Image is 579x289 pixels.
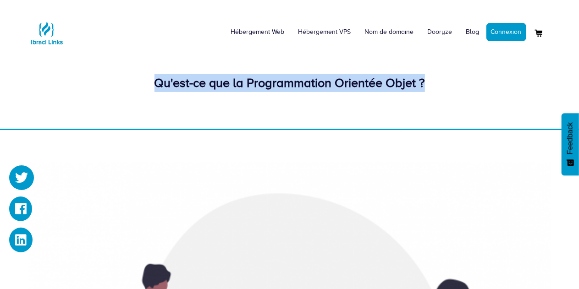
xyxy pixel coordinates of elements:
[28,15,65,51] img: Logo Ibraci Links
[562,113,579,175] button: Feedback - Afficher l’enquête
[459,18,486,46] a: Blog
[486,23,526,41] a: Connexion
[566,122,574,154] span: Feedback
[292,18,358,46] a: Hébergement VPS
[358,18,421,46] a: Nom de domaine
[28,74,551,92] div: Qu'est-ce que la Programmation Orientée Objet ?
[224,18,292,46] a: Hébergement Web
[421,18,459,46] a: Dooryze
[28,7,65,51] a: Logo Ibraci Links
